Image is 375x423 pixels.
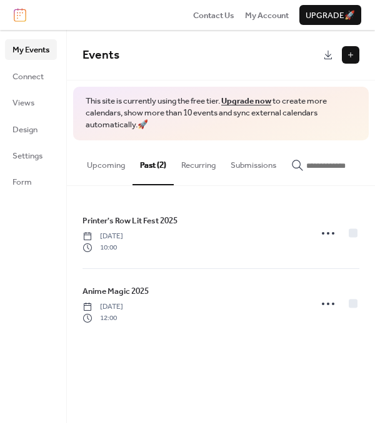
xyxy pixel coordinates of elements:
a: Design [5,119,57,139]
a: Printer's Row Lit Fest 2025 [82,214,177,228]
span: This site is currently using the free tier. to create more calendars, show more than 10 events an... [86,95,356,131]
a: My Events [5,39,57,59]
span: Form [12,176,32,188]
span: Contact Us [193,9,234,22]
span: [DATE] [82,231,123,242]
button: Submissions [223,140,284,184]
span: My Account [245,9,289,22]
span: 10:00 [82,242,123,253]
a: Upgrade now [221,93,271,109]
span: Printer's Row Lit Fest 2025 [82,215,177,227]
span: Events [82,44,119,67]
span: Connect [12,70,44,83]
a: My Account [245,9,289,21]
a: Form [5,172,57,192]
a: Settings [5,145,57,165]
a: Anime Magic 2025 [82,284,149,298]
span: Upgrade 🚀 [306,9,355,22]
span: Anime Magic 2025 [82,285,149,298]
a: Connect [5,66,57,86]
span: Design [12,124,37,136]
button: Recurring [174,140,223,184]
a: Contact Us [193,9,234,21]
span: Views [12,97,34,109]
button: Upcoming [79,140,132,184]
span: Settings [12,150,42,162]
span: My Events [12,44,49,56]
img: logo [14,8,26,22]
span: [DATE] [82,301,123,313]
button: Upgrade🚀 [299,5,361,25]
a: Views [5,92,57,112]
button: Past (2) [132,140,174,185]
span: 12:00 [82,313,123,324]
